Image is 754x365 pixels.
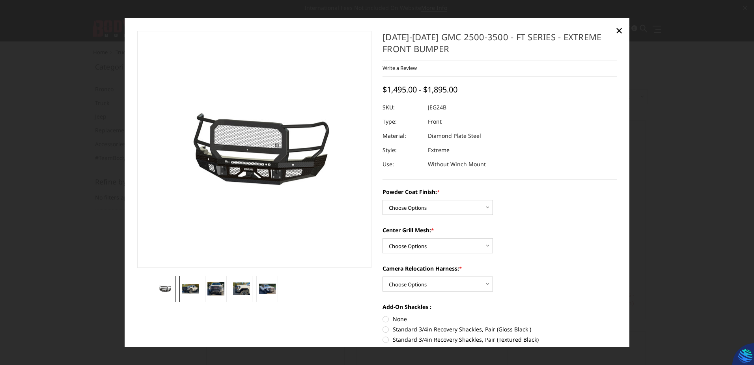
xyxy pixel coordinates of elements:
[383,226,617,235] label: Center Grill Mesh:
[383,85,457,95] span: $1,495.00 - $1,895.00
[233,282,250,295] img: 2024-2026 GMC 2500-3500 - FT Series - Extreme Front Bumper
[616,22,623,39] span: ×
[182,284,199,294] img: 2024-2026 GMC 2500-3500 - FT Series - Extreme Front Bumper
[428,115,442,129] dd: Front
[383,315,617,324] label: None
[383,115,422,129] dt: Type:
[428,158,486,172] dd: Without Winch Mount
[383,64,417,71] a: Write a Review
[428,101,446,115] dd: JEG24B
[383,158,422,172] dt: Use:
[383,303,617,311] label: Add-On Shackles :
[383,265,617,273] label: Camera Relocation Harness:
[715,327,754,365] iframe: Chat Widget
[428,143,450,158] dd: Extreme
[383,336,617,344] label: Standard 3/4in Recovery Shackles, Pair (Textured Black)
[383,129,422,143] dt: Material:
[383,31,617,60] h1: [DATE]-[DATE] GMC 2500-3500 - FT Series - Extreme Front Bumper
[383,143,422,158] dt: Style:
[428,129,481,143] dd: Diamond Plate Steel
[156,285,173,293] img: 2024-2026 GMC 2500-3500 - FT Series - Extreme Front Bumper
[259,284,276,294] img: 2024-2026 GMC 2500-3500 - FT Series - Extreme Front Bumper
[207,282,224,295] img: 2024-2026 GMC 2500-3500 - FT Series - Extreme Front Bumper
[137,31,372,268] a: 2024-2026 GMC 2500-3500 - FT Series - Extreme Front Bumper
[383,188,617,196] label: Powder Coat Finish:
[383,101,422,115] dt: SKU:
[613,24,625,37] a: Close
[383,325,617,334] label: Standard 3/4in Recovery Shackles, Pair (Gloss Black )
